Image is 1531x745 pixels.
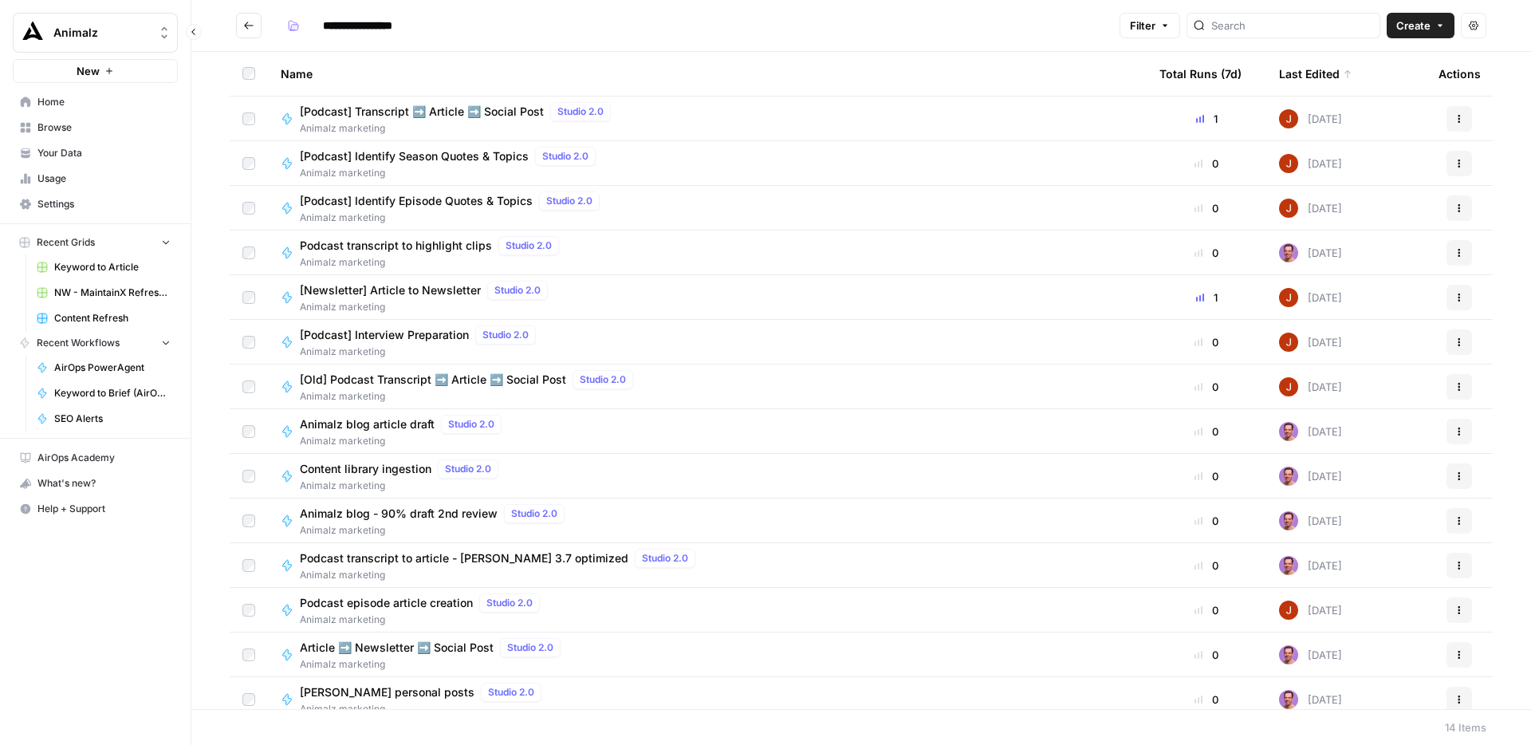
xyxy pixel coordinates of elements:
[30,254,178,280] a: Keyword to Article
[300,238,492,254] span: Podcast transcript to highlight clips
[300,121,617,136] span: Animalz marketing
[300,479,505,493] span: Animalz marketing
[30,280,178,305] a: NW - MaintainX Refresh Workflow
[37,502,171,516] span: Help + Support
[1279,690,1298,709] img: 6puihir5v8umj4c82kqcaj196fcw
[300,434,508,448] span: Animalz marketing
[448,417,494,432] span: Studio 2.0
[30,380,178,406] a: Keyword to Brief (AirOps Builders)
[1279,377,1342,396] div: [DATE]
[482,328,529,342] span: Studio 2.0
[13,13,178,53] button: Workspace: Animalz
[642,551,688,566] span: Studio 2.0
[488,685,534,700] span: Studio 2.0
[53,25,150,41] span: Animalz
[300,255,565,270] span: Animalz marketing
[281,191,1134,225] a: [Podcast] Identify Episode Quotes & TopicsStudio 2.0Animalz marketing
[300,372,566,388] span: [Old] Podcast Transcript ➡️ Article ➡️ Social Post
[13,140,178,166] a: Your Data
[507,641,553,655] span: Studio 2.0
[300,300,554,314] span: Animalz marketing
[300,523,571,538] span: Animalz marketing
[1159,334,1254,350] div: 0
[1279,109,1342,128] div: [DATE]
[1445,719,1486,735] div: 14 Items
[300,702,548,716] span: Animalz marketing
[54,386,171,400] span: Keyword to Brief (AirOps Builders)
[37,451,171,465] span: AirOps Academy
[1279,109,1298,128] img: erg4ip7zmrmc8e5ms3nyz8p46hz7
[300,389,640,404] span: Animalz marketing
[1211,18,1373,34] input: Search
[486,596,533,610] span: Studio 2.0
[13,59,178,83] button: New
[281,370,1134,404] a: [Old] Podcast Transcript ➡️ Article ➡️ Social PostStudio 2.0Animalz marketing
[13,191,178,217] a: Settings
[1279,601,1342,620] div: [DATE]
[281,147,1134,180] a: [Podcast] Identify Season Quotes & TopicsStudio 2.0Animalz marketing
[281,638,1134,672] a: Article ➡️ Newsletter ➡️ Social PostStudio 2.0Animalz marketing
[1279,333,1342,352] div: [DATE]
[1279,52,1352,96] div: Last Edited
[300,684,474,700] span: [PERSON_NAME] personal posts
[13,166,178,191] a: Usage
[300,613,546,627] span: Animalz marketing
[54,260,171,274] span: Keyword to Article
[1387,13,1454,38] button: Create
[557,104,604,119] span: Studio 2.0
[13,331,178,355] button: Recent Workflows
[1279,467,1298,486] img: 6puihir5v8umj4c82kqcaj196fcw
[1159,692,1254,708] div: 0
[1159,513,1254,529] div: 0
[1279,422,1342,441] div: [DATE]
[1279,645,1298,664] img: 6puihir5v8umj4c82kqcaj196fcw
[1159,290,1254,305] div: 1
[1279,377,1298,396] img: erg4ip7zmrmc8e5ms3nyz8p46hz7
[300,166,602,180] span: Animalz marketing
[13,231,178,254] button: Recent Grids
[1279,288,1298,307] img: erg4ip7zmrmc8e5ms3nyz8p46hz7
[1279,511,1342,530] div: [DATE]
[1159,379,1254,395] div: 0
[1279,690,1342,709] div: [DATE]
[37,146,171,160] span: Your Data
[300,148,529,164] span: [Podcast] Identify Season Quotes & Topics
[54,412,171,426] span: SEO Alerts
[37,95,171,109] span: Home
[1279,601,1298,620] img: erg4ip7zmrmc8e5ms3nyz8p46hz7
[1159,647,1254,663] div: 0
[13,445,178,471] a: AirOps Academy
[1159,111,1254,127] div: 1
[37,336,120,350] span: Recent Workflows
[281,683,1134,716] a: [PERSON_NAME] personal postsStudio 2.0Animalz marketing
[300,550,628,566] span: Podcast transcript to article - [PERSON_NAME] 3.7 optimized
[13,496,178,522] button: Help + Support
[300,211,606,225] span: Animalz marketing
[300,104,544,120] span: [Podcast] Transcript ➡️ Article ➡️ Social Post
[300,657,567,672] span: Animalz marketing
[54,286,171,300] span: NW - MaintainX Refresh Workflow
[281,236,1134,270] a: Podcast transcript to highlight clipsStudio 2.0Animalz marketing
[546,194,592,208] span: Studio 2.0
[300,595,473,611] span: Podcast episode article creation
[1279,556,1298,575] img: 6puihir5v8umj4c82kqcaj196fcw
[14,471,177,495] div: What's new?
[236,13,262,38] button: Go back
[18,18,47,47] img: Animalz Logo
[30,305,178,331] a: Content Refresh
[1396,18,1431,34] span: Create
[281,325,1134,359] a: [Podcast] Interview PreparationStudio 2.0Animalz marketing
[1279,154,1342,173] div: [DATE]
[13,89,178,115] a: Home
[37,171,171,186] span: Usage
[281,549,1134,582] a: Podcast transcript to article - [PERSON_NAME] 3.7 optimizedStudio 2.0Animalz marketing
[1159,200,1254,216] div: 0
[1159,602,1254,618] div: 0
[1279,154,1298,173] img: erg4ip7zmrmc8e5ms3nyz8p46hz7
[1159,468,1254,484] div: 0
[511,507,557,521] span: Studio 2.0
[1120,13,1180,38] button: Filter
[13,471,178,496] button: What's new?
[1159,245,1254,261] div: 0
[54,311,171,325] span: Content Refresh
